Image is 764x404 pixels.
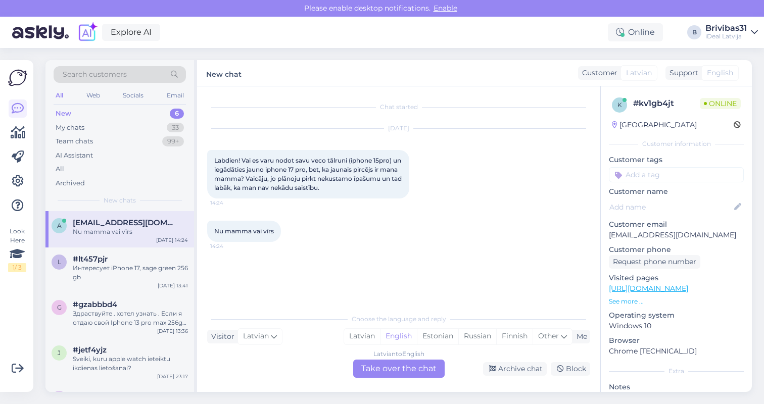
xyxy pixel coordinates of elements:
span: j [58,349,61,357]
span: English [707,68,733,78]
span: l [58,258,61,266]
p: [EMAIL_ADDRESS][DOMAIN_NAME] [609,230,744,240]
span: New chats [104,196,136,205]
a: Brivibas31iDeal Latvija [705,24,758,40]
div: Chat started [207,103,590,112]
input: Add a tag [609,167,744,182]
div: Web [84,89,102,102]
div: Latvian [344,329,380,344]
span: Latvian [626,68,652,78]
span: arnitabeinarovicha@gmail.com [73,218,178,227]
div: # kv1gb4jt [633,97,700,110]
span: #jetf4yjz [73,345,107,355]
div: 33 [167,123,184,133]
div: Archived [56,178,85,188]
p: Customer name [609,186,744,197]
div: [DATE] 13:41 [158,282,188,289]
p: Notes [609,382,744,392]
div: Sveiki, kuru apple watch ieteiktu ikdienas lietošanai? [73,355,188,373]
div: Estonian [417,329,458,344]
div: Take over the chat [353,360,445,378]
p: Windows 10 [609,321,744,331]
div: [DATE] 13:36 [157,327,188,335]
div: Choose the language and reply [207,315,590,324]
div: All [54,89,65,102]
div: Extra [609,367,744,376]
div: Look Here [8,227,26,272]
span: g [57,304,62,311]
div: Visitor [207,331,234,342]
div: New [56,109,71,119]
p: Visited pages [609,273,744,283]
img: explore-ai [77,22,98,43]
span: Other [538,331,559,340]
span: #aybxmx1d [73,391,118,400]
div: Online [608,23,663,41]
p: Customer tags [609,155,744,165]
span: 14:24 [210,199,248,207]
img: Askly Logo [8,68,27,87]
a: Explore AI [102,24,160,41]
div: Socials [121,89,146,102]
span: Online [700,98,741,109]
div: Customer [578,68,617,78]
p: Operating system [609,310,744,321]
div: English [380,329,417,344]
div: 99+ [162,136,184,146]
div: 1 / 3 [8,263,26,272]
p: Customer email [609,219,744,230]
div: AI Assistant [56,150,93,161]
div: [DATE] 23:17 [157,373,188,380]
div: 6 [170,109,184,119]
div: Интересует iPhone 17, sage green 256 gb [73,264,188,282]
div: Russian [458,329,496,344]
div: [DATE] [207,124,590,133]
div: [DATE] 14:24 [156,236,188,244]
div: Request phone number [609,255,700,269]
span: #lt457pjr [73,255,108,264]
div: All [56,164,64,174]
p: Chrome [TECHNICAL_ID] [609,346,744,357]
a: [URL][DOMAIN_NAME] [609,284,688,293]
div: Customer information [609,139,744,148]
div: Me [572,331,587,342]
div: Latvian to English [373,349,424,359]
p: Customer phone [609,244,744,255]
div: Block [551,362,590,376]
div: Team chats [56,136,93,146]
span: Labdien! Vai es varu nodot savu veco tālruni (iphone 15pro) un iegādāties jauno iphone 17 pro, be... [214,157,403,191]
span: Search customers [63,69,127,80]
div: iDeal Latvija [705,32,747,40]
p: Browser [609,335,744,346]
span: Enable [431,4,460,13]
label: New chat [206,66,242,80]
div: [GEOGRAPHIC_DATA] [612,120,697,130]
div: B [687,25,701,39]
div: My chats [56,123,84,133]
div: Здраствуйте . хотел узнать . Если я отдаю свой Iphone 13 pro max 256gb. 72% Батарея. И хотел бы О... [73,309,188,327]
span: a [57,222,62,229]
div: Archive chat [483,362,547,376]
span: 14:24 [210,242,248,250]
div: Support [665,68,698,78]
p: See more ... [609,297,744,306]
div: Finnish [496,329,533,344]
span: k [617,101,622,109]
span: Nu mamma vai vīrs [214,227,274,235]
div: Email [165,89,186,102]
div: Brivibas31 [705,24,747,32]
span: #gzabbbd4 [73,300,117,309]
div: Nu mamma vai vīrs [73,227,188,236]
input: Add name [609,201,732,213]
span: Latvian [243,331,269,342]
